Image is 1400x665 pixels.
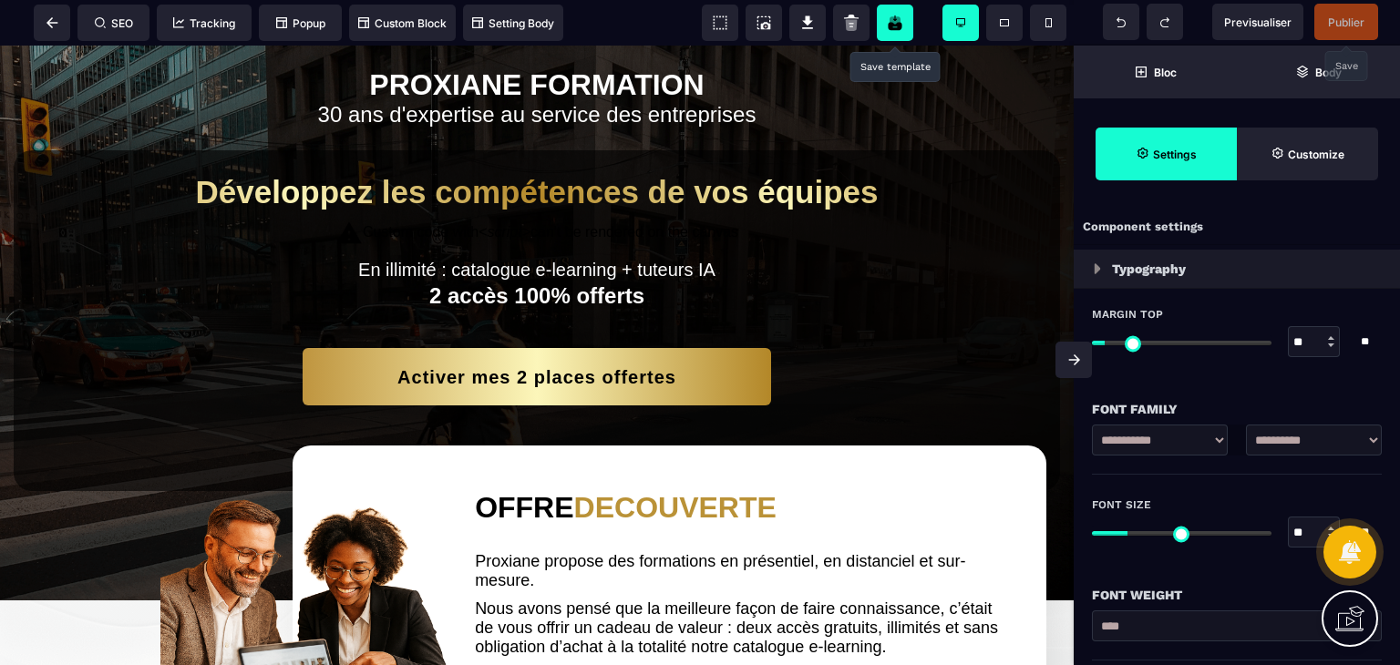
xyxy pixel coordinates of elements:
span: Screenshot [746,5,782,41]
span: View components [702,5,738,41]
h1: Développez les compétences de vos équipes [68,128,1005,165]
span: SEO [95,16,133,30]
div: Font Family [1092,398,1382,420]
span: Previsualiser [1224,15,1292,29]
span: Tracking [173,16,235,30]
span: Open Blocks [1074,46,1237,98]
text: En illimité : catalogue e-learning + tuteurs IA [68,210,1005,235]
img: loading [1094,263,1101,274]
strong: Settings [1153,148,1197,161]
text: Nous avons pensé que la meilleure façon de faire connaissance, c’était de vous offrir un cadeau d... [475,549,1010,616]
span: Preview [1212,4,1303,40]
h2: 30 ans d'expertise au service des entreprises [140,56,933,91]
span: Margin Top [1092,307,1163,322]
div: Component settings [1074,210,1400,245]
span: Settings [1096,128,1237,180]
span: Open Style Manager [1237,128,1378,180]
p: Typography [1112,258,1186,280]
strong: Body [1315,66,1342,79]
span: Popup [276,16,325,30]
strong: Customize [1288,148,1344,161]
strong: Bloc [1154,66,1177,79]
span: Font Size [1092,497,1151,512]
text: Proxiane propose des formations en présentiel, en distanciel et sur-mesure. [475,502,1010,549]
h2: 2 accès 100% offerts [68,235,1005,275]
button: Activer mes 2 places offertes [303,302,771,360]
span: Custom Block [358,16,447,30]
h2: OFFRE [475,436,1010,488]
span: Publier [1328,15,1364,29]
span: Open Layer Manager [1237,46,1400,98]
div: Font Weight [1092,584,1382,606]
span: Setting Body [472,16,554,30]
h1: PROXIANE FORMATION [140,14,933,56]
